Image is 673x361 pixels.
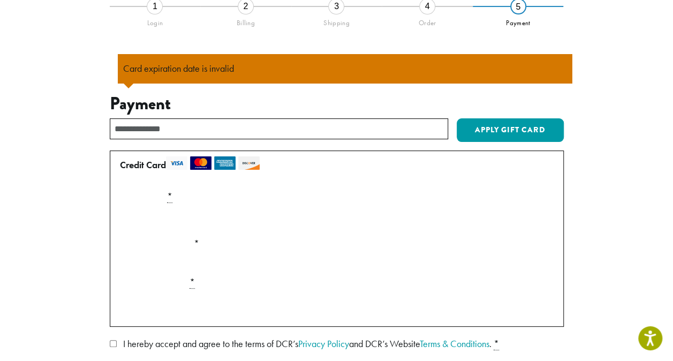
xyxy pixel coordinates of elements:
[166,156,187,170] img: visa
[110,14,201,27] div: Login
[457,118,564,142] button: Apply Gift Card
[238,156,260,170] img: discover
[123,59,566,78] li: Card expiration date is invalid
[190,156,211,170] img: mastercard
[167,190,172,203] abbr: required
[120,156,549,174] label: Credit Card
[298,337,349,350] a: Privacy Policy
[291,14,382,27] div: Shipping
[190,276,195,289] abbr: required
[200,14,291,27] div: Billing
[494,337,499,350] abbr: required
[110,94,564,114] h3: Payment
[110,340,117,347] input: I hereby accept and agree to the terms of DCR’sPrivacy Policyand DCR’s WebsiteTerms & Conditions. *
[214,156,236,170] img: amex
[123,337,491,350] span: I hereby accept and agree to the terms of DCR’s and DCR’s Website .
[382,14,473,27] div: Order
[420,337,489,350] a: Terms & Conditions
[473,14,564,27] div: Payment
